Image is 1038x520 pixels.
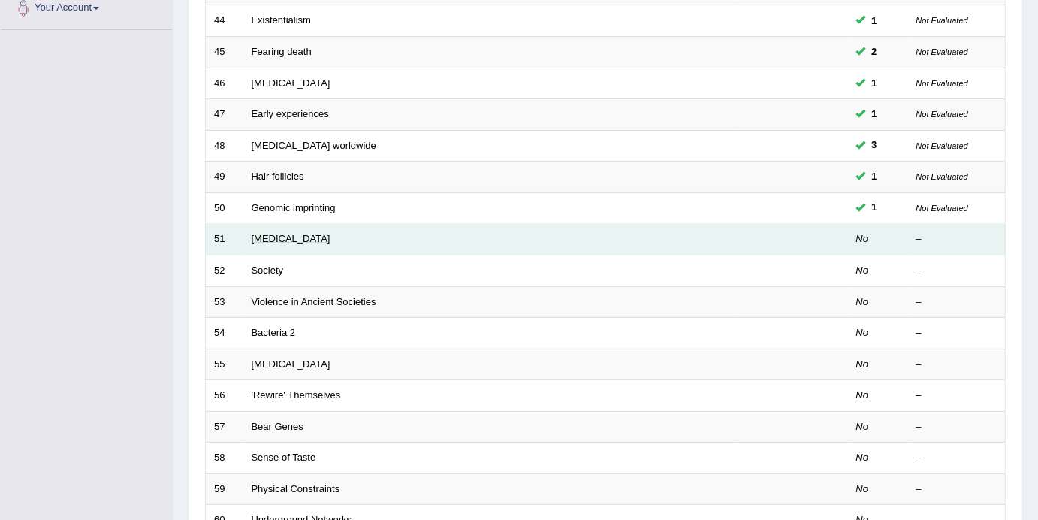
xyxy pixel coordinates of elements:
small: Not Evaluated [916,16,968,25]
a: [MEDICAL_DATA] [252,358,330,370]
div: – [916,295,997,310]
div: – [916,388,997,403]
small: Not Evaluated [916,172,968,181]
a: Early experiences [252,108,329,119]
td: 55 [206,349,243,380]
a: Genomic imprinting [252,202,336,213]
td: 44 [206,5,243,37]
em: No [856,389,869,401]
div: – [916,420,997,434]
td: 47 [206,99,243,131]
small: Not Evaluated [916,204,968,213]
a: Bacteria 2 [252,327,296,338]
span: You can still take this question [866,107,883,122]
td: 45 [206,37,243,68]
td: 54 [206,318,243,349]
em: No [856,483,869,494]
a: Fearing death [252,46,312,57]
a: Bear Genes [252,421,303,432]
td: 51 [206,224,243,255]
div: – [916,264,997,278]
td: 52 [206,255,243,286]
em: No [856,233,869,244]
em: No [856,452,869,463]
span: You can still take this question [866,169,883,185]
a: 'Rewire' Themselves [252,389,341,401]
td: 48 [206,130,243,162]
td: 58 [206,443,243,474]
div: – [916,451,997,465]
td: 59 [206,473,243,505]
div: – [916,326,997,340]
a: [MEDICAL_DATA] worldwide [252,140,376,151]
a: Hair follicles [252,171,304,182]
span: You can still take this question [866,75,883,91]
small: Not Evaluated [916,110,968,119]
a: Physical Constraints [252,483,340,494]
a: [MEDICAL_DATA] [252,233,330,244]
a: Existentialism [252,14,311,26]
td: 56 [206,380,243,412]
a: [MEDICAL_DATA] [252,77,330,89]
small: Not Evaluated [916,79,968,88]
em: No [856,358,869,370]
em: No [856,327,869,338]
a: Violence in Ancient Societies [252,296,376,307]
em: No [856,265,869,276]
div: – [916,232,997,246]
td: 50 [206,192,243,224]
span: You can still take this question [866,138,883,153]
small: Not Evaluated [916,141,968,150]
div: – [916,358,997,372]
em: No [856,296,869,307]
td: 46 [206,68,243,99]
div: – [916,482,997,497]
td: 49 [206,162,243,193]
td: 53 [206,286,243,318]
td: 57 [206,411,243,443]
small: Not Evaluated [916,47,968,56]
a: Society [252,265,284,276]
span: You can still take this question [866,13,883,29]
span: You can still take this question [866,44,883,59]
em: No [856,421,869,432]
a: Sense of Taste [252,452,316,463]
span: You can still take this question [866,200,883,216]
